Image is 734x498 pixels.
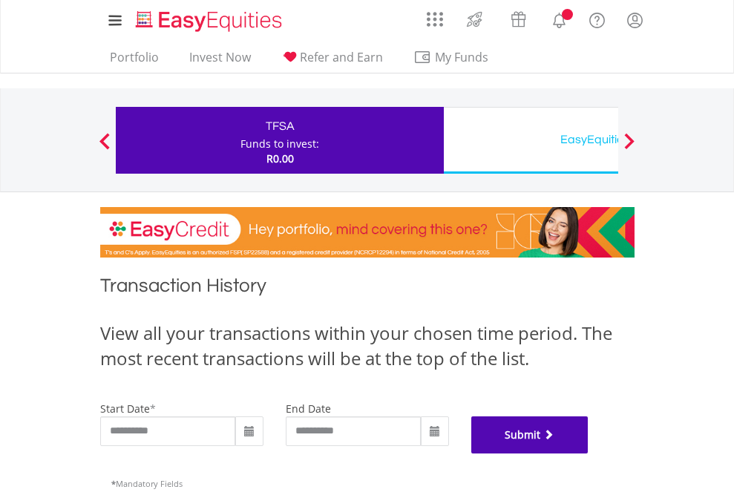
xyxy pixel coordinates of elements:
[497,4,540,31] a: Vouchers
[125,116,435,137] div: TFSA
[90,140,119,155] button: Previous
[100,207,635,258] img: EasyCredit Promotion Banner
[616,4,654,36] a: My Profile
[300,49,383,65] span: Refer and Earn
[462,7,487,31] img: thrive-v2.svg
[506,7,531,31] img: vouchers-v2.svg
[615,140,644,155] button: Next
[104,50,165,73] a: Portfolio
[471,416,589,453] button: Submit
[100,402,150,416] label: start date
[578,4,616,33] a: FAQ's and Support
[417,4,453,27] a: AppsGrid
[133,9,288,33] img: EasyEquities_Logo.png
[183,50,257,73] a: Invest Now
[111,478,183,489] span: Mandatory Fields
[427,11,443,27] img: grid-menu-icon.svg
[100,272,635,306] h1: Transaction History
[413,47,511,67] span: My Funds
[540,4,578,33] a: Notifications
[130,4,288,33] a: Home page
[275,50,389,73] a: Refer and Earn
[266,151,294,166] span: R0.00
[240,137,319,151] div: Funds to invest:
[100,321,635,372] div: View all your transactions within your chosen time period. The most recent transactions will be a...
[286,402,331,416] label: end date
